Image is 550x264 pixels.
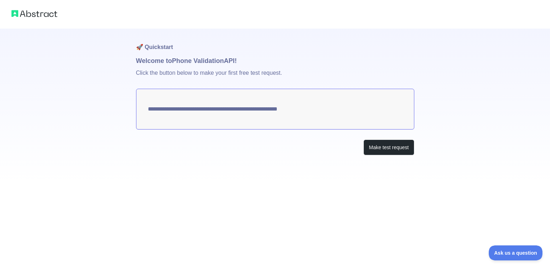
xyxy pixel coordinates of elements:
[136,66,414,89] p: Click the button below to make your first free test request.
[136,56,414,66] h1: Welcome to Phone Validation API!
[11,9,57,19] img: Abstract logo
[136,29,414,56] h1: 🚀 Quickstart
[489,245,543,260] iframe: Toggle Customer Support
[363,140,414,156] button: Make test request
